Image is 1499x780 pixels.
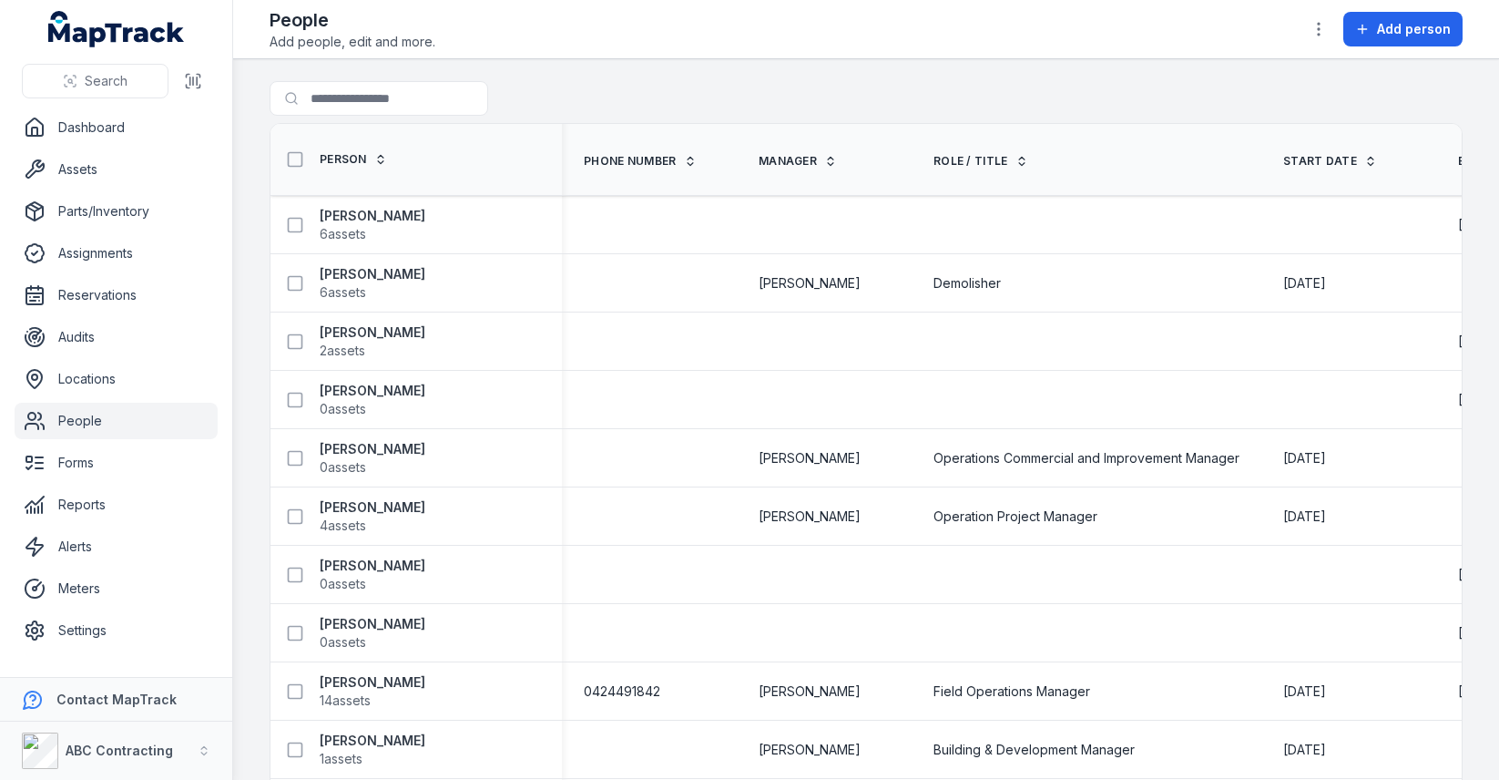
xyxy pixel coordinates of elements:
[759,274,861,292] span: [PERSON_NAME]
[320,575,366,593] span: 0 assets
[15,193,218,230] a: Parts/Inventory
[933,449,1239,467] span: Operations Commercial and Improvement Manager
[933,741,1135,759] span: Building & Development Manager
[759,449,861,467] span: [PERSON_NAME]
[1283,682,1326,701] time: 16/02/2024, 12:00:00 am
[320,207,425,225] strong: [PERSON_NAME]
[15,570,218,607] a: Meters
[320,382,425,400] strong: [PERSON_NAME]
[270,33,435,51] span: Add people, edit and more.
[933,274,1001,292] span: Demolisher
[320,323,425,360] a: [PERSON_NAME]2assets
[1283,275,1326,291] span: [DATE]
[56,692,177,707] strong: Contact MapTrack
[320,152,367,167] span: Person
[1283,154,1377,169] a: Start Date
[1283,449,1326,467] time: 15/05/2022, 12:00:00 am
[15,361,218,397] a: Locations
[1283,508,1326,526] time: 12/05/2021, 12:00:00 am
[22,64,168,98] button: Search
[15,109,218,146] a: Dashboard
[48,11,185,47] a: MapTrack
[320,440,425,477] a: [PERSON_NAME]0assets
[320,633,366,652] span: 0 assets
[320,400,366,418] span: 0 assets
[1283,741,1326,759] time: 22/05/2022, 12:00:00 am
[320,673,425,692] strong: [PERSON_NAME]
[1343,12,1463,46] button: Add person
[320,283,366,302] span: 6 assets
[320,225,366,243] span: 6 assets
[320,557,425,593] a: [PERSON_NAME]0assets
[1377,20,1451,38] span: Add person
[15,445,218,481] a: Forms
[320,440,425,458] strong: [PERSON_NAME]
[1283,274,1326,292] time: 16/09/2024, 10:00:00 pm
[320,750,362,768] span: 1 assets
[320,615,425,633] strong: [PERSON_NAME]
[320,517,366,535] span: 4 assets
[759,682,861,701] span: [PERSON_NAME]
[320,382,425,418] a: [PERSON_NAME]0assets
[15,403,218,439] a: People
[1283,450,1326,466] span: [DATE]
[320,615,425,652] a: [PERSON_NAME]0assets
[270,7,435,33] h2: People
[933,682,1090,701] span: Field Operations Manager
[759,154,817,169] span: Manager
[320,342,365,360] span: 2 assets
[15,487,218,523] a: Reports
[759,508,861,526] span: [PERSON_NAME]
[933,154,1008,169] span: Role / Title
[933,154,1028,169] a: Role / Title
[320,207,425,243] a: [PERSON_NAME]6assets
[15,151,218,188] a: Assets
[759,154,837,169] a: Manager
[320,265,425,302] a: [PERSON_NAME]6assets
[759,741,861,759] span: [PERSON_NAME]
[320,732,425,768] a: [PERSON_NAME]1assets
[584,154,677,169] span: Phone Number
[15,612,218,649] a: Settings
[320,323,425,342] strong: [PERSON_NAME]
[66,743,173,758] strong: ABC Contracting
[320,692,371,710] span: 14 assets
[1283,683,1326,699] span: [DATE]
[320,673,425,710] a: [PERSON_NAME]14assets
[1283,742,1326,757] span: [DATE]
[1283,154,1357,169] span: Start Date
[933,508,1097,526] span: Operation Project Manager
[85,72,127,90] span: Search
[320,557,425,575] strong: [PERSON_NAME]
[1458,154,1494,169] span: Email
[15,529,218,565] a: Alerts
[15,277,218,313] a: Reservations
[320,458,366,477] span: 0 assets
[584,154,697,169] a: Phone Number
[15,235,218,272] a: Assignments
[1283,508,1326,524] span: [DATE]
[320,265,425,283] strong: [PERSON_NAME]
[15,319,218,355] a: Audits
[320,732,425,750] strong: [PERSON_NAME]
[320,152,387,167] a: Person
[584,682,660,701] span: 0424491842
[320,498,425,517] strong: [PERSON_NAME]
[320,498,425,535] a: [PERSON_NAME]4assets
